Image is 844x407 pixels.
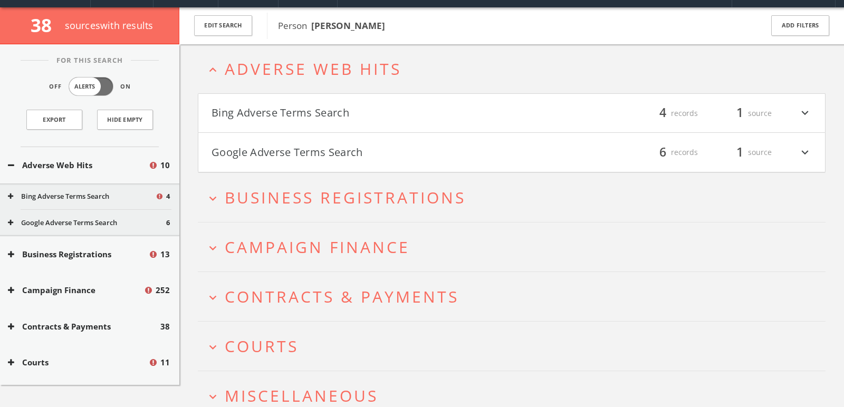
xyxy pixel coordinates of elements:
span: 38 [31,13,61,37]
i: expand_more [206,290,220,305]
button: Bing Adverse Terms Search [212,104,512,122]
b: [PERSON_NAME] [311,20,385,32]
span: 6 [166,218,170,228]
i: expand_more [798,104,812,122]
span: Person [278,20,385,32]
button: expand_lessAdverse Web Hits [206,60,826,77]
button: Campaign Finance [8,284,143,296]
span: Off [49,82,62,91]
button: Adverse Web Hits [8,159,148,171]
button: expand_moreBusiness Registrations [206,189,826,206]
span: 38 [160,321,170,333]
div: source [708,143,772,161]
button: expand_moreCampaign Finance [206,238,826,256]
span: 10 [160,159,170,171]
div: records [635,104,698,122]
button: Hide Empty [97,110,153,130]
span: Courts [225,335,299,357]
button: Courts [8,356,148,369]
i: expand_more [206,191,220,206]
i: expand_more [206,241,220,255]
span: 4 [655,104,671,122]
button: Business Registrations [8,248,148,260]
button: Edit Search [194,15,252,36]
span: 1 [732,104,748,122]
span: Business Registrations [225,187,466,208]
span: 6 [655,143,671,161]
span: 1 [732,143,748,161]
span: 252 [156,284,170,296]
span: 4 [166,191,170,202]
button: Add Filters [771,15,829,36]
span: source s with results [65,19,154,32]
div: records [635,143,698,161]
button: expand_moreMiscellaneous [206,387,826,404]
button: Google Adverse Terms Search [212,143,512,161]
button: expand_moreCourts [206,337,826,355]
span: Contracts & Payments [225,286,459,307]
span: 13 [160,248,170,260]
i: expand_less [206,63,220,77]
div: source [708,104,772,122]
span: Miscellaneous [225,385,378,406]
button: Contracts & Payments [8,321,160,333]
i: expand_more [798,143,812,161]
span: 11 [160,356,170,369]
i: expand_more [206,390,220,404]
button: expand_moreContracts & Payments [206,288,826,305]
span: On [120,82,131,91]
button: Bing Adverse Terms Search [8,191,155,202]
span: Campaign Finance [225,236,410,258]
i: expand_more [206,340,220,354]
span: For This Search [49,55,131,66]
button: Google Adverse Terms Search [8,218,166,228]
a: Export [26,110,82,130]
span: Adverse Web Hits [225,58,401,80]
